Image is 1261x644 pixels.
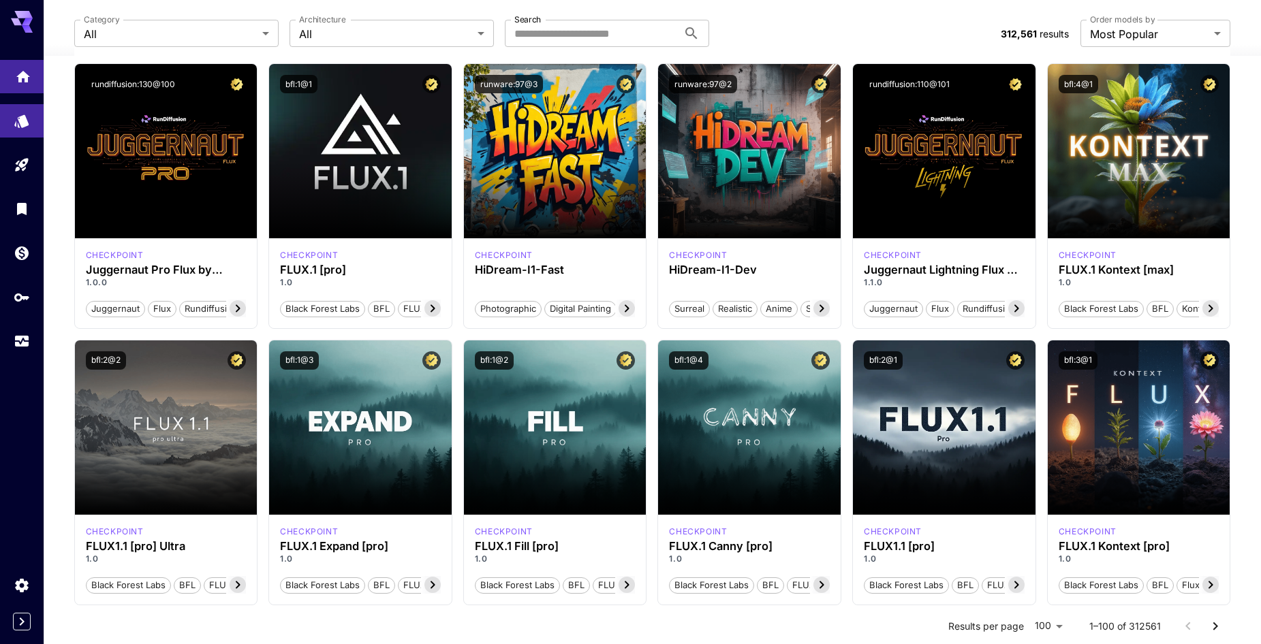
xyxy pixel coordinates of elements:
[475,300,542,317] button: Photographic
[179,300,243,317] button: rundiffusion
[86,553,247,565] p: 1.0
[957,300,1021,317] button: rundiffusion
[14,244,30,261] div: Wallet
[422,351,441,370] button: Certified Model – Vetted for best performance and includes a commercial license.
[14,157,30,174] div: Playground
[760,300,798,317] button: Anime
[563,579,589,592] span: BFL
[865,579,948,592] span: Black Forest Labs
[475,75,543,93] button: runware:97@3
[670,302,709,316] span: Surreal
[1090,14,1155,25] label: Order models by
[982,576,1048,594] button: FLUX1.1 [pro]
[927,302,954,316] span: flux
[86,75,181,93] button: rundiffusion:130@100
[13,613,31,630] button: Expand sidebar
[1006,351,1025,370] button: Certified Model – Vetted for best performance and includes a commercial license.
[864,263,1025,276] h3: Juggernaut Lightning Flux by RunDiffusion
[1029,616,1068,636] div: 100
[1059,75,1098,93] button: bfl:4@1
[475,263,636,276] h3: HiDream-I1-Fast
[280,75,317,93] button: bfl:1@1
[149,302,176,316] span: flux
[86,300,145,317] button: juggernaut
[476,302,541,316] span: Photographic
[1177,302,1219,316] span: Kontext
[475,576,560,594] button: Black Forest Labs
[1147,302,1173,316] span: BFL
[280,351,319,370] button: bfl:1@3
[669,249,727,261] div: HiDream Dev
[280,263,441,276] h3: FLUX.1 [pro]
[669,75,737,93] button: runware:97@2
[84,14,120,25] label: Category
[280,276,441,289] p: 1.0
[617,75,635,93] button: Certified Model – Vetted for best performance and includes a commercial license.
[864,75,955,93] button: rundiffusion:110@101
[398,300,461,317] button: FLUX.1 [pro]
[1059,553,1219,565] p: 1.0
[669,540,830,553] h3: FLUX.1 Canny [pro]
[14,108,30,125] div: Models
[475,249,533,261] div: HiDream Fast
[1202,613,1229,640] button: Go to next page
[399,302,461,316] span: FLUX.1 [pro]
[864,526,922,538] p: checkpoint
[787,576,880,594] button: FLUX.1 Canny [pro]
[1059,302,1143,316] span: Black Forest Labs
[952,579,978,592] span: BFL
[399,579,495,592] span: FLUX.1 Expand [pro]
[86,526,144,538] p: checkpoint
[204,576,293,594] button: FLUX1.1 [pro] Ultra
[475,249,533,261] p: checkpoint
[1059,263,1219,276] div: FLUX.1 Kontext [max]
[864,300,923,317] button: juggernaut
[864,526,922,538] div: fluxpro
[1059,540,1219,553] div: FLUX.1 Kontext [pro]
[669,300,710,317] button: Surreal
[864,351,903,370] button: bfl:2@1
[1147,579,1173,592] span: BFL
[281,302,364,316] span: Black Forest Labs
[1147,300,1174,317] button: BFL
[864,553,1025,565] p: 1.0
[174,576,201,594] button: BFL
[14,200,30,217] div: Library
[86,540,247,553] div: FLUX1.1 [pro] Ultra
[280,553,441,565] p: 1.0
[713,300,758,317] button: Realistic
[982,579,1048,592] span: FLUX1.1 [pro]
[86,576,171,594] button: Black Forest Labs
[1200,351,1219,370] button: Certified Model – Vetted for best performance and includes a commercial license.
[1059,276,1219,289] p: 1.0
[87,302,144,316] span: juggernaut
[86,263,247,276] h3: Juggernaut Pro Flux by RunDiffusion
[148,300,176,317] button: flux
[864,249,922,261] p: checkpoint
[1040,28,1069,39] span: results
[669,263,830,276] h3: HiDream-I1-Dev
[228,75,246,93] button: Certified Model – Vetted for best performance and includes a commercial license.
[475,553,636,565] p: 1.0
[475,540,636,553] h3: FLUX.1 Fill [pro]
[811,351,830,370] button: Certified Model – Vetted for best performance and includes a commercial license.
[593,576,670,594] button: FLUX.1 Fill [pro]
[864,540,1025,553] h3: FLUX1.1 [pro]
[1177,579,1239,592] span: Flux Kontext
[87,579,170,592] span: Black Forest Labs
[926,300,954,317] button: flux
[952,576,979,594] button: BFL
[1089,619,1161,633] p: 1–100 of 312561
[563,576,590,594] button: BFL
[864,276,1025,289] p: 1.1.0
[1177,300,1219,317] button: Kontext
[280,526,338,538] p: checkpoint
[280,540,441,553] div: FLUX.1 Expand [pro]
[281,579,364,592] span: Black Forest Labs
[1001,28,1037,39] span: 312,561
[368,300,395,317] button: BFL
